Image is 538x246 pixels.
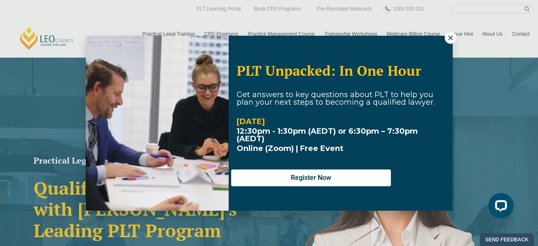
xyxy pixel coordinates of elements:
strong: 12:30pm - 1:30pm (AEDT) or 6:30pm – 7:30pm (AEDT) [237,127,418,143]
span: Online (Zoom) | Free Event [237,144,343,153]
iframe: LiveChat chat widget [482,190,517,225]
span: PLT Unpacked: In One Hour [237,61,421,79]
img: Woman in yellow blouse holding folders looking to the right and smiling [86,36,229,211]
strong: [DATE] [237,117,265,126]
button: Register Now [231,169,391,186]
span: Get answers to key questions about PLT to help you plan your next steps to becoming a qualified l... [237,90,435,107]
button: Close [445,32,456,44]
